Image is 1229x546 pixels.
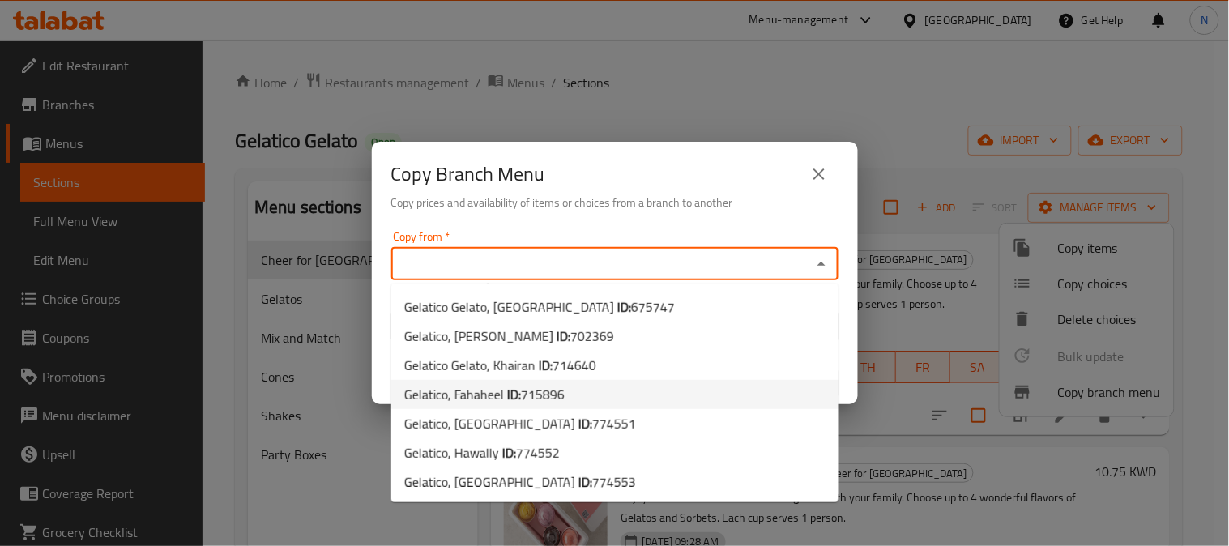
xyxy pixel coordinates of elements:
[800,155,839,194] button: close
[404,297,675,317] span: Gelatico Gelato, [GEOGRAPHIC_DATA]
[502,441,516,465] b: ID:
[578,470,592,494] b: ID:
[404,356,596,375] span: Gelatico Gelato, Khairan
[570,324,614,348] span: 702369
[553,353,596,378] span: 714640
[631,295,675,319] span: 675747
[404,472,636,492] span: Gelatico, [GEOGRAPHIC_DATA]
[617,295,631,319] b: ID:
[404,326,614,346] span: Gelatico, [PERSON_NAME]
[592,470,636,494] span: 774553
[404,268,596,288] span: Gelatico Gelato, Khairan
[391,194,839,211] h6: Copy prices and availability of items or choices from a branch to another
[539,353,553,378] b: ID:
[592,412,636,436] span: 774551
[516,441,560,465] span: 774552
[521,382,565,407] span: 715896
[578,412,592,436] b: ID:
[404,414,636,433] span: Gelatico, [GEOGRAPHIC_DATA]
[391,161,545,187] h2: Copy Branch Menu
[404,385,565,404] span: Gelatico, Fahaheel
[557,324,570,348] b: ID:
[507,382,521,407] b: ID:
[810,253,833,275] button: Close
[404,443,560,463] span: Gelatico, Hawally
